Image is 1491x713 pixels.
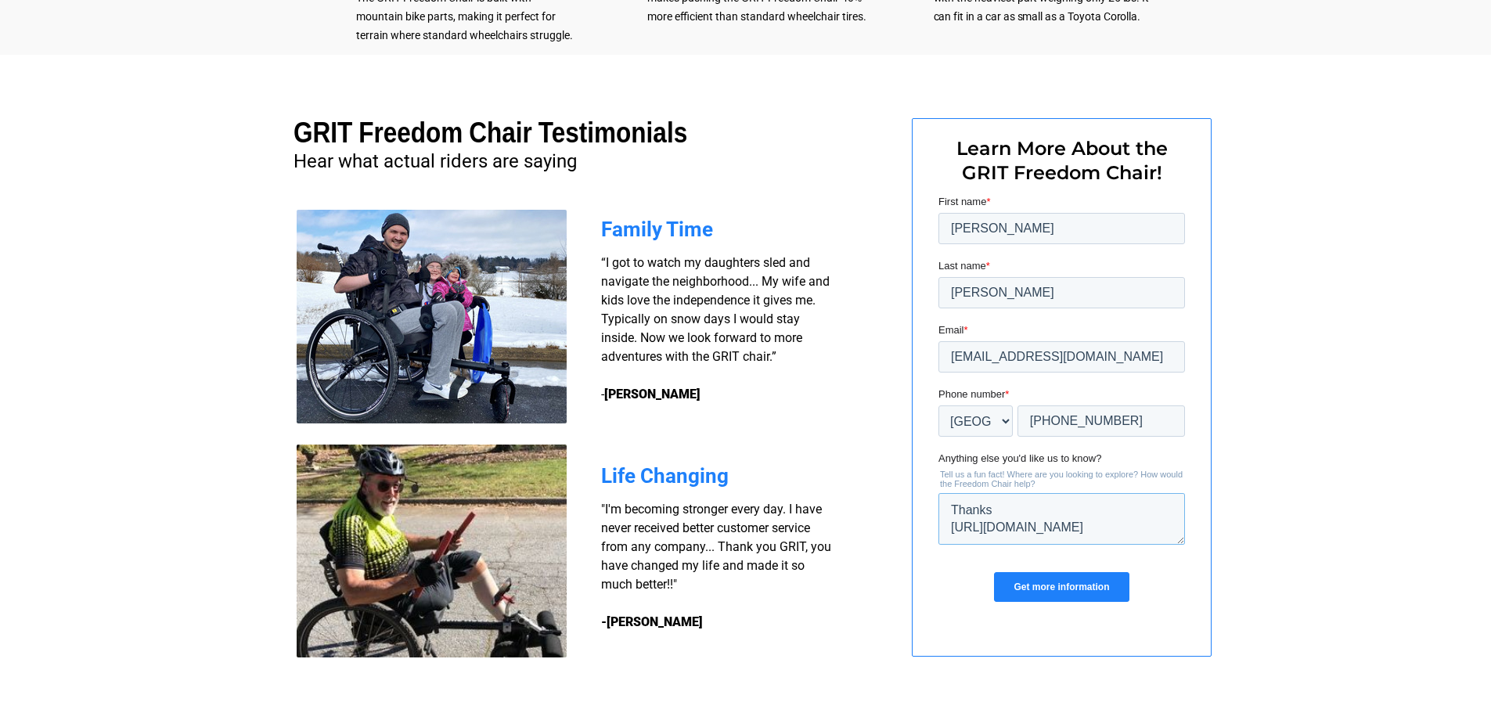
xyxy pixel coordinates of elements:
[601,218,713,241] span: Family Time
[604,387,700,402] strong: [PERSON_NAME]
[601,502,831,592] span: "I'm becoming stronger every day. I have never received better customer service from any company....
[601,614,703,629] strong: -[PERSON_NAME]
[294,150,577,172] span: Hear what actual riders are saying
[601,255,830,402] span: “I got to watch my daughters sled and navigate the neighborhood... My wife and kids love the inde...
[956,137,1168,184] span: Learn More About the GRIT Freedom Chair!
[938,194,1185,615] iframe: Form 0
[601,464,729,488] span: Life Changing
[294,117,687,149] span: GRIT Freedom Chair Testimonials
